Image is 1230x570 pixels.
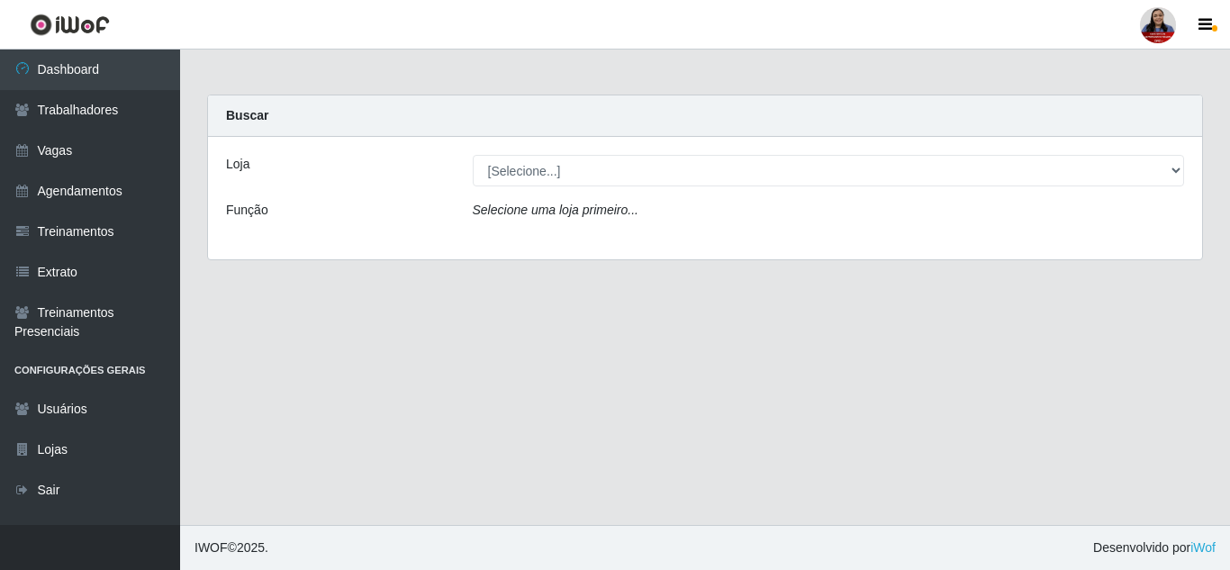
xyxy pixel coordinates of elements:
strong: Buscar [226,108,268,122]
img: CoreUI Logo [30,14,110,36]
label: Loja [226,155,249,174]
span: Desenvolvido por [1093,538,1216,557]
label: Função [226,201,268,220]
i: Selecione uma loja primeiro... [473,203,638,217]
a: iWof [1190,540,1216,555]
span: © 2025 . [194,538,268,557]
span: IWOF [194,540,228,555]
